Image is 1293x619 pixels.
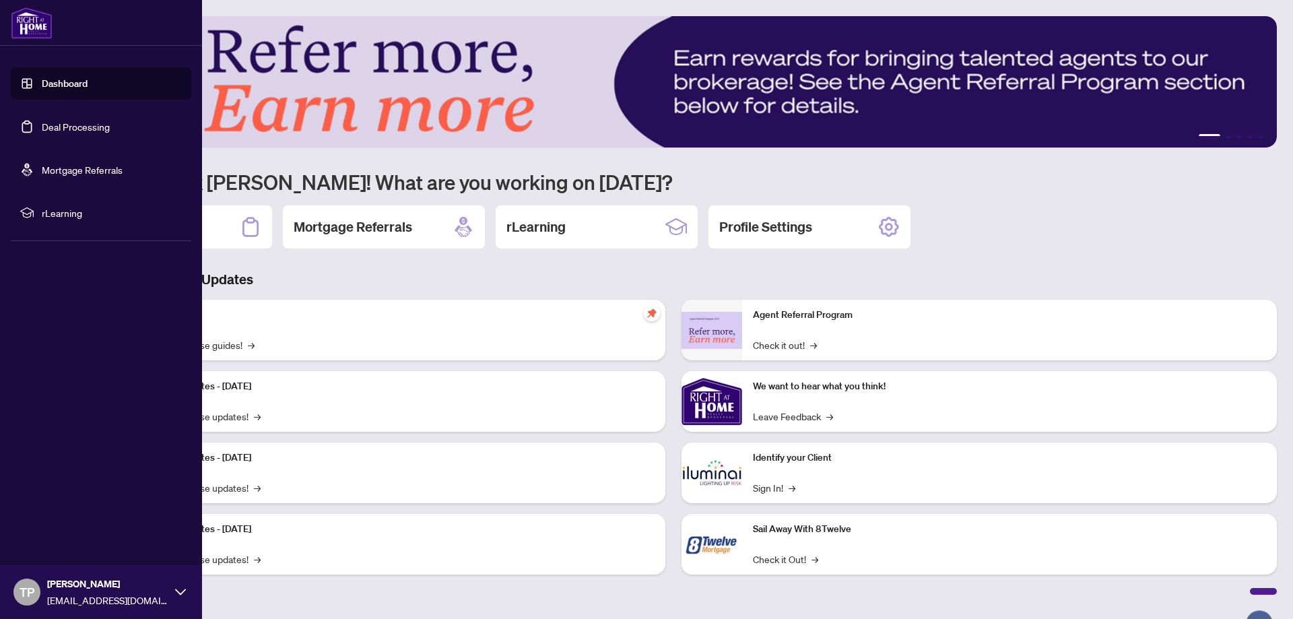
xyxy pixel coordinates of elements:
p: Identify your Client [753,451,1266,465]
a: Check it out!→ [753,337,817,352]
span: → [254,480,261,495]
span: → [810,337,817,352]
a: Leave Feedback→ [753,409,833,424]
p: Sail Away With 8Twelve [753,522,1266,537]
span: [PERSON_NAME] [47,577,168,591]
p: We want to hear what you think! [753,379,1266,394]
a: Sign In!→ [753,480,795,495]
img: We want to hear what you think! [682,371,742,432]
p: Platform Updates - [DATE] [141,379,655,394]
span: → [826,409,833,424]
span: pushpin [644,305,660,321]
h3: Brokerage & Industry Updates [70,270,1277,289]
img: Slide 0 [70,16,1277,148]
span: → [254,552,261,566]
button: Open asap [1239,572,1280,612]
p: Platform Updates - [DATE] [141,451,655,465]
img: Identify your Client [682,443,742,503]
h2: rLearning [506,218,566,236]
button: 5 [1258,134,1263,139]
span: → [811,552,818,566]
img: Agent Referral Program [682,312,742,349]
img: logo [11,7,53,39]
h1: Welcome back [PERSON_NAME]! What are you working on [DATE]? [70,169,1277,195]
img: Sail Away With 8Twelve [682,514,742,575]
button: 3 [1236,134,1242,139]
button: 4 [1247,134,1253,139]
span: [EMAIL_ADDRESS][DOMAIN_NAME] [47,593,168,608]
button: 2 [1226,134,1231,139]
h2: Profile Settings [719,218,812,236]
a: Mortgage Referrals [42,164,123,176]
a: Deal Processing [42,121,110,133]
span: → [789,480,795,495]
h2: Mortgage Referrals [294,218,412,236]
span: → [254,409,261,424]
p: Self-Help [141,308,655,323]
span: rLearning [42,205,182,220]
p: Platform Updates - [DATE] [141,522,655,537]
span: TP [20,583,34,601]
a: Dashboard [42,77,88,90]
span: → [248,337,255,352]
p: Agent Referral Program [753,308,1266,323]
button: 1 [1199,134,1220,139]
a: Check it Out!→ [753,552,818,566]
